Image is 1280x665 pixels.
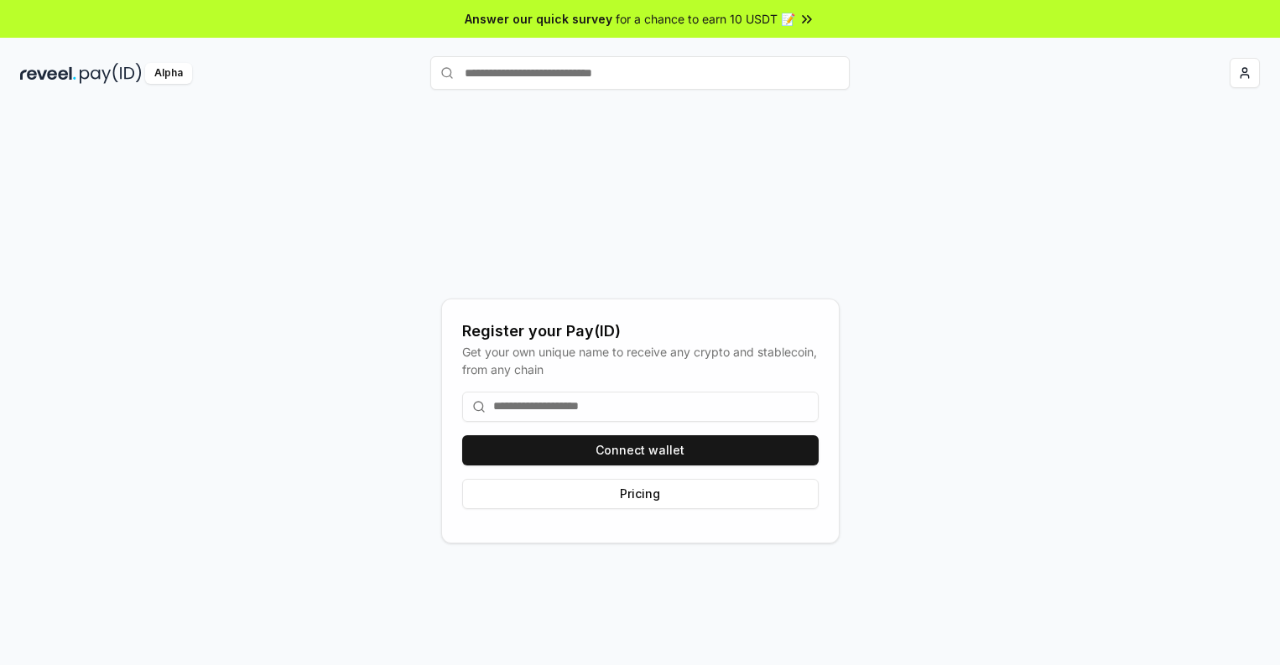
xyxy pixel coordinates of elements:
div: Get your own unique name to receive any crypto and stablecoin, from any chain [462,343,819,378]
span: for a chance to earn 10 USDT 📝 [616,10,795,28]
div: Alpha [145,63,192,84]
button: Pricing [462,479,819,509]
span: Answer our quick survey [465,10,612,28]
img: pay_id [80,63,142,84]
div: Register your Pay(ID) [462,320,819,343]
img: reveel_dark [20,63,76,84]
button: Connect wallet [462,435,819,465]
